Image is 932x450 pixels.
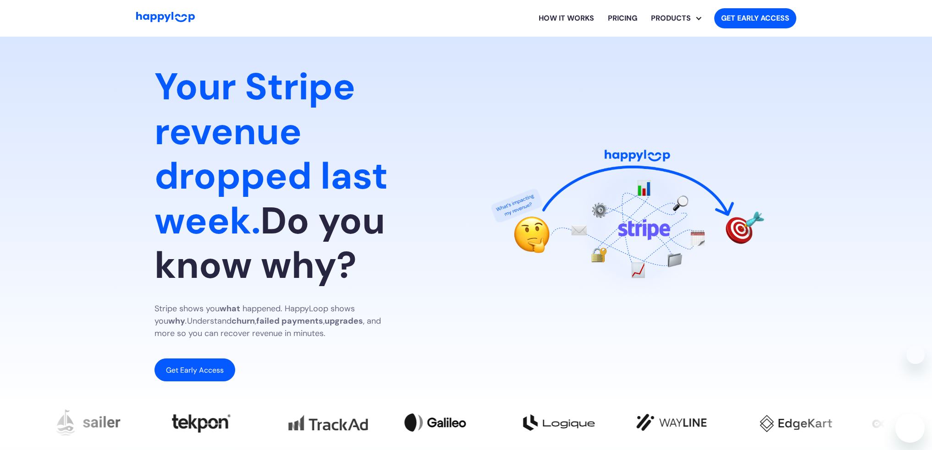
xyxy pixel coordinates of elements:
em: . [185,315,187,326]
strong: what [220,303,240,314]
strong: why [168,315,185,326]
h1: Do you know why? [154,65,452,288]
div: PRODUCTS [651,4,707,33]
p: Stripe shows you happened. HappyLoop shows you Understand , , , and more so you can recover reven... [154,303,402,340]
span: Your Stripe revenue dropped last week. [154,62,388,245]
strong: failed payments [256,315,323,326]
div: PRODUCTS [644,13,698,24]
iframe: Button to launch messaging window [895,413,925,443]
strong: upgrades [325,315,363,326]
a: Go to Home Page [136,12,195,25]
strong: churn [232,315,255,326]
a: Learn how HappyLoop works [532,4,601,33]
iframe: Close message from Happie [906,346,925,364]
a: View HappyLoop pricing plans [601,4,644,33]
div: Explore HappyLoop use cases [644,4,707,33]
a: Get started with HappyLoop [714,8,796,28]
a: Get Early Access [154,358,235,381]
div: Happie says "Hello 👋 Looking for something? We’re here to help!". Open messaging window to contin... [774,346,925,410]
img: HappyLoop Logo [136,12,195,22]
iframe: no content [774,391,793,410]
